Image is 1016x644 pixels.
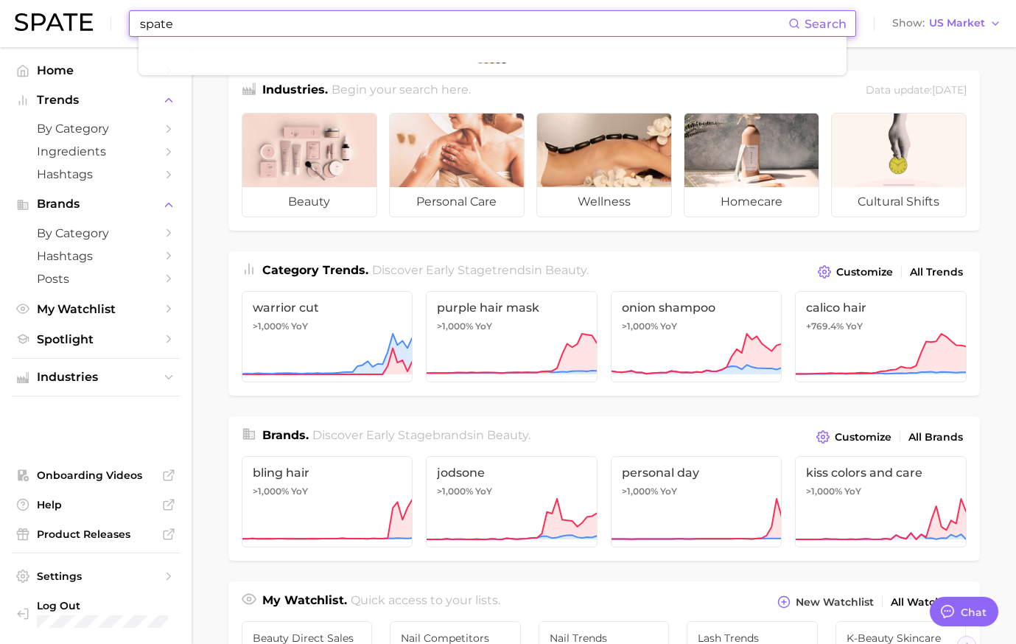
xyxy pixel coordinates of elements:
span: >1,000% [253,486,289,497]
a: All Trends [906,262,967,282]
span: Search [805,17,847,31]
a: Posts [12,267,180,290]
span: Home [37,63,155,77]
span: Trends [37,94,155,107]
span: Log Out [37,599,168,612]
span: Discover Early Stage brands in . [312,428,530,442]
span: Product Releases [37,528,155,541]
button: Trends [12,89,180,111]
span: Posts [37,272,155,286]
span: YoY [660,321,677,332]
span: YoY [844,486,861,497]
a: calico hair+769.4% YoY [795,291,967,382]
span: calico hair [806,301,956,315]
a: Spotlight [12,328,180,351]
span: My Watchlist [37,302,155,316]
span: Spotlight [37,332,155,346]
span: +769.4% [806,321,844,332]
a: Home [12,59,180,82]
span: Nail Competitors [401,632,510,644]
a: warrior cut>1,000% YoY [242,291,413,382]
a: wellness [536,113,672,217]
span: YoY [291,486,308,497]
a: Hashtags [12,245,180,267]
span: Show [892,19,925,27]
a: cultural shifts [831,113,967,217]
h2: Quick access to your lists. [351,592,500,612]
a: bling hair>1,000% YoY [242,456,413,547]
span: Onboarding Videos [37,469,155,482]
a: Hashtags [12,163,180,186]
button: Brands [12,193,180,215]
span: wellness [537,187,671,217]
a: Settings [12,565,180,587]
span: YoY [660,486,677,497]
span: Lash Trends [698,632,807,644]
a: personal day>1,000% YoY [611,456,782,547]
a: by Category [12,117,180,140]
span: Settings [37,570,155,583]
span: YoY [475,321,492,332]
a: kiss colors and care>1,000% YoY [795,456,967,547]
span: personal day [622,466,771,480]
span: Industries [37,371,155,384]
a: Help [12,494,180,516]
span: Discover Early Stage trends in . [372,263,589,277]
a: personal care [389,113,525,217]
span: All Watchlists [891,596,963,609]
span: >1,000% [437,486,473,497]
span: YoY [846,321,863,332]
a: jodsone>1,000% YoY [426,456,598,547]
span: beauty [545,263,586,277]
span: >1,000% [622,321,658,332]
span: New Watchlist [796,596,874,609]
a: My Watchlist [12,298,180,321]
span: >1,000% [622,486,658,497]
span: >1,000% [437,321,473,332]
span: Customize [836,266,893,279]
span: Ingredients [37,144,155,158]
span: by Category [37,122,155,136]
a: by Category [12,222,180,245]
a: Ingredients [12,140,180,163]
span: warrior cut [253,301,402,315]
a: purple hair mask>1,000% YoY [426,291,598,382]
span: Help [37,498,155,511]
span: Hashtags [37,167,155,181]
button: ShowUS Market [889,14,1005,33]
a: beauty [242,113,377,217]
h1: My Watchlist. [262,592,347,612]
span: Brands . [262,428,309,442]
span: Brands [37,197,155,211]
span: Nail Trends [550,632,659,644]
button: Customize [813,427,894,447]
a: Onboarding Videos [12,464,180,486]
span: YoY [291,321,308,332]
span: All Trends [910,266,963,279]
button: Customize [814,262,896,282]
h2: Begin your search here. [332,81,471,101]
a: homecare [684,113,819,217]
span: jodsone [437,466,586,480]
span: personal care [390,187,524,217]
span: >1,000% [806,486,842,497]
a: Log out. Currently logged in with e-mail greese@red-aspen.com. [12,595,180,632]
button: Industries [12,366,180,388]
a: All Brands [905,427,967,447]
span: homecare [684,187,819,217]
span: onion shampoo [622,301,771,315]
button: New Watchlist [774,592,877,612]
span: Hashtags [37,249,155,263]
span: bling hair [253,466,402,480]
div: Data update: [DATE] [866,81,967,101]
a: All Watchlists [887,592,967,612]
span: US Market [929,19,985,27]
span: cultural shifts [832,187,966,217]
span: YoY [475,486,492,497]
a: onion shampoo>1,000% YoY [611,291,782,382]
span: purple hair mask [437,301,586,315]
span: beauty [242,187,376,217]
span: >1,000% [253,321,289,332]
a: Product Releases [12,523,180,545]
span: by Category [37,226,155,240]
